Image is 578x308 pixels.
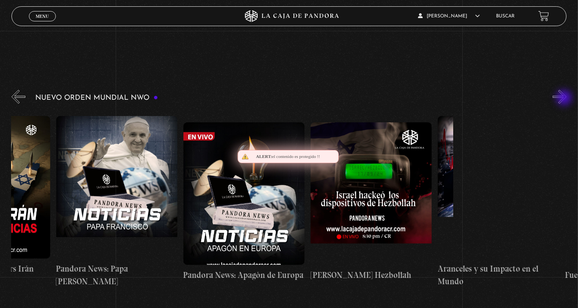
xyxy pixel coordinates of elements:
button: Next [553,90,567,104]
a: Aranceles y su Impacto en el Mundo [438,110,559,294]
a: Pandora News: Papa [PERSON_NAME] [56,110,177,294]
h4: [PERSON_NAME] Hezbollah [311,269,432,281]
h4: Aranceles y su Impacto en el Mundo [438,262,559,287]
span: Alert: [256,154,272,159]
button: Previous [11,90,25,104]
h4: Pandora News: Apagón de Europa [183,269,305,281]
a: View your shopping cart [538,11,549,21]
div: el contenido es protegido !! [238,150,339,163]
a: Pandora News: Apagón de Europa [183,110,305,294]
span: Cerrar [33,20,52,26]
a: [PERSON_NAME] Hezbollah [311,110,432,294]
p: Categorías de videos: [87,5,511,17]
span: Menu [36,14,49,19]
a: Buscar [496,14,515,19]
h4: Pandora News: Papa [PERSON_NAME] [56,262,177,287]
h3: Nuevo Orden Mundial NWO [35,94,158,102]
span: [PERSON_NAME] [418,14,480,19]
